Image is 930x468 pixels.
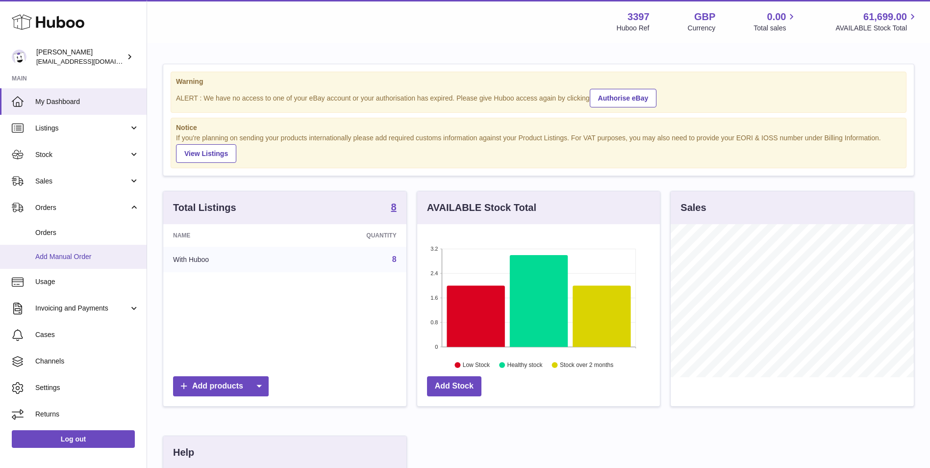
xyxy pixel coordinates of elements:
a: 8 [392,255,397,263]
span: AVAILABLE Stock Total [835,24,918,33]
h3: Total Listings [173,201,236,214]
strong: Warning [176,77,901,86]
span: Cases [35,330,139,339]
span: Total sales [754,24,797,33]
strong: Notice [176,123,901,132]
span: Orders [35,203,129,212]
div: Huboo Ref [617,24,650,33]
span: Usage [35,277,139,286]
div: Currency [688,24,716,33]
text: 0 [435,344,438,350]
span: Invoicing and Payments [35,304,129,313]
text: 3.2 [430,246,438,252]
h3: Help [173,446,194,459]
span: My Dashboard [35,97,139,106]
span: Settings [35,383,139,392]
span: Stock [35,150,129,159]
a: 0.00 Total sales [754,10,797,33]
a: Log out [12,430,135,448]
text: 2.4 [430,270,438,276]
text: 0.8 [430,319,438,325]
div: ALERT : We have no access to one of your eBay account or your authorisation has expired. Please g... [176,87,901,107]
a: 8 [391,202,397,214]
text: Low Stock [463,362,490,369]
span: Add Manual Order [35,252,139,261]
div: [PERSON_NAME] [36,48,125,66]
img: sales@canchema.com [12,50,26,64]
text: Stock over 2 months [560,362,613,369]
strong: 3397 [628,10,650,24]
h3: Sales [680,201,706,214]
strong: 8 [391,202,397,212]
text: Healthy stock [507,362,543,369]
span: Orders [35,228,139,237]
span: 61,699.00 [863,10,907,24]
span: Returns [35,410,139,419]
strong: GBP [694,10,715,24]
span: Sales [35,177,129,186]
th: Name [163,224,291,247]
a: Authorise eBay [590,89,657,107]
a: View Listings [176,144,236,163]
a: Add Stock [427,376,481,396]
div: If you're planning on sending your products internationally please add required customs informati... [176,133,901,163]
th: Quantity [291,224,406,247]
a: 61,699.00 AVAILABLE Stock Total [835,10,918,33]
td: With Huboo [163,247,291,272]
text: 1.6 [430,295,438,301]
span: Channels [35,357,139,366]
span: Listings [35,124,129,133]
span: [EMAIL_ADDRESS][DOMAIN_NAME] [36,57,144,65]
a: Add products [173,376,269,396]
h3: AVAILABLE Stock Total [427,201,536,214]
span: 0.00 [767,10,786,24]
